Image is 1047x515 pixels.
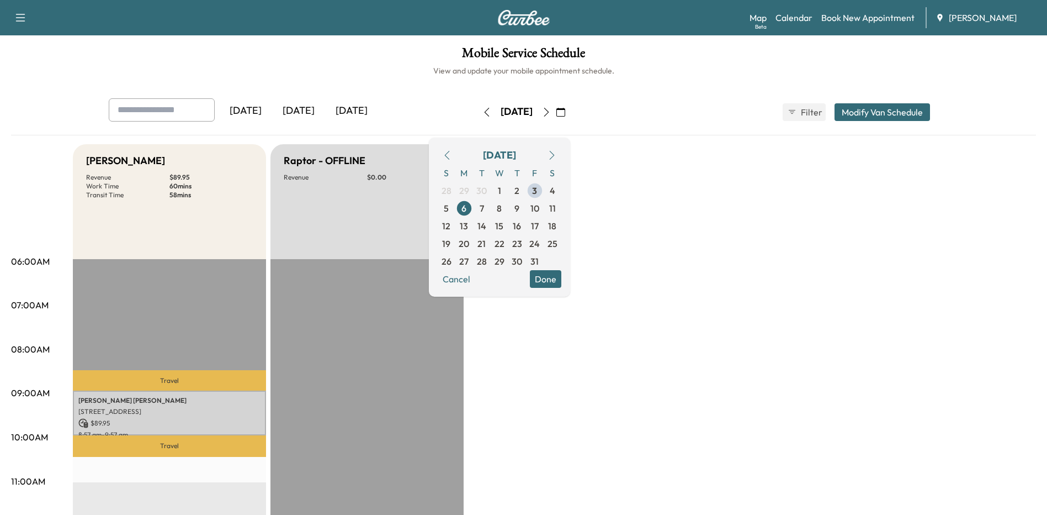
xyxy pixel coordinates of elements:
p: 09:00AM [11,386,50,400]
p: Transit Time [86,191,169,199]
span: F [526,164,544,182]
p: $ 0.00 [367,173,450,182]
button: Cancel [438,270,475,288]
div: Beta [755,23,767,31]
span: 25 [548,237,557,250]
span: 31 [530,255,539,268]
span: 29 [459,184,469,197]
span: W [491,164,508,182]
div: [DATE] [272,98,325,124]
p: 10:00AM [11,430,48,444]
span: 13 [460,219,468,233]
p: Work Time [86,182,169,191]
span: 4 [550,184,555,197]
span: 29 [495,255,504,268]
a: MapBeta [750,11,767,24]
span: 30 [512,255,522,268]
h1: Mobile Service Schedule [11,46,1036,65]
span: T [508,164,526,182]
p: 11:00AM [11,475,45,488]
p: Revenue [284,173,367,182]
span: Filter [801,106,821,119]
span: 19 [442,237,450,250]
span: 10 [530,202,539,215]
p: 58 mins [169,191,253,199]
span: 17 [531,219,539,233]
span: 12 [442,219,450,233]
a: Book New Appointment [821,11,915,24]
span: T [473,164,491,182]
span: 14 [477,219,486,233]
span: S [438,164,455,182]
p: [STREET_ADDRESS] [78,407,261,416]
span: 9 [514,202,519,215]
button: Modify Van Schedule [835,103,930,121]
p: Travel [73,435,266,457]
img: Curbee Logo [497,10,550,25]
h5: [PERSON_NAME] [86,153,165,169]
span: 26 [442,255,451,268]
p: Revenue [86,173,169,182]
span: 23 [512,237,522,250]
button: Filter [783,103,826,121]
div: [DATE] [325,98,378,124]
p: 60 mins [169,182,253,191]
span: 3 [532,184,537,197]
span: 27 [459,255,469,268]
button: Done [530,270,561,288]
span: S [544,164,561,182]
span: 21 [477,237,486,250]
h6: View and update your mobile appointment schedule. [11,65,1036,76]
span: [PERSON_NAME] [949,11,1017,24]
span: 16 [513,219,521,233]
span: 5 [444,202,449,215]
p: 07:00AM [11,298,49,312]
span: 28 [477,255,487,268]
span: 22 [495,237,504,250]
span: 30 [476,184,487,197]
span: 8 [497,202,502,215]
h5: Raptor - OFFLINE [284,153,365,169]
span: 18 [548,219,556,233]
div: [DATE] [501,105,533,119]
p: $ 89.95 [169,173,253,182]
span: 7 [480,202,484,215]
span: 20 [459,237,469,250]
p: Travel [73,370,266,390]
p: 08:00AM [11,343,50,356]
span: M [455,164,473,182]
span: 28 [442,184,451,197]
p: [PERSON_NAME] [PERSON_NAME] [78,396,261,405]
span: 11 [549,202,556,215]
span: 1 [498,184,501,197]
span: 24 [529,237,540,250]
p: $ 89.95 [78,418,261,428]
span: 6 [461,202,466,215]
div: [DATE] [483,148,516,163]
p: 8:57 am - 9:57 am [78,430,261,439]
p: 06:00AM [11,255,50,268]
a: Calendar [775,11,812,24]
div: [DATE] [219,98,272,124]
span: 2 [514,184,519,197]
span: 15 [495,219,503,233]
